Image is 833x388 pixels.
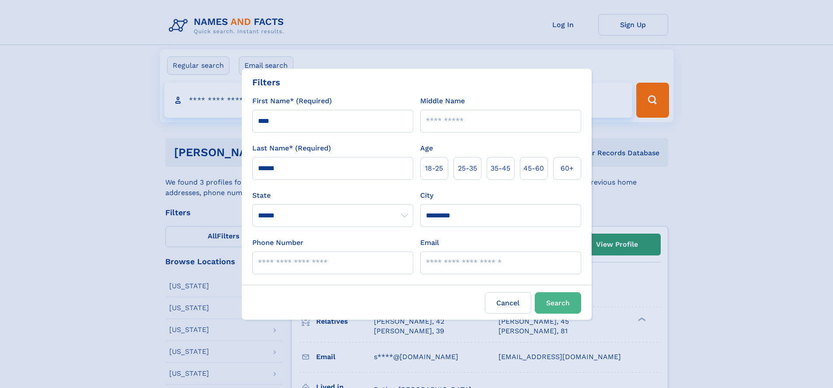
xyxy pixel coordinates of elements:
[252,190,413,201] label: State
[252,238,303,248] label: Phone Number
[252,76,280,89] div: Filters
[485,292,531,314] label: Cancel
[252,96,332,106] label: First Name* (Required)
[420,190,433,201] label: City
[420,143,433,154] label: Age
[420,238,439,248] label: Email
[252,143,331,154] label: Last Name* (Required)
[458,163,477,174] span: 25‑35
[561,163,574,174] span: 60+
[523,163,544,174] span: 45‑60
[425,163,443,174] span: 18‑25
[491,163,510,174] span: 35‑45
[535,292,581,314] button: Search
[420,96,465,106] label: Middle Name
